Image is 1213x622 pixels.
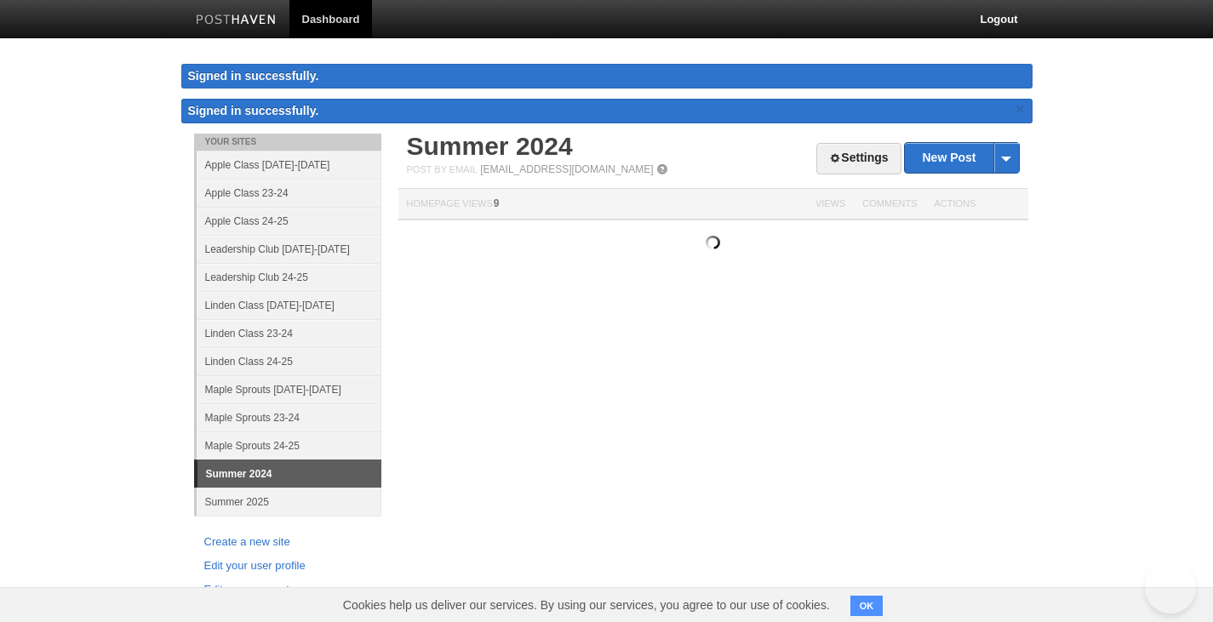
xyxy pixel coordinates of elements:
[854,189,925,220] th: Comments
[194,134,381,151] li: Your Sites
[197,263,381,291] a: Leadership Club 24-25
[197,151,381,179] a: Apple Class [DATE]-[DATE]
[197,488,381,516] a: Summer 2025
[188,104,319,117] span: Signed in successfully.
[204,581,371,599] a: Edit your account
[181,64,1033,88] div: Signed in successfully.
[197,179,381,207] a: Apple Class 23-24
[706,236,720,249] img: loading.gif
[197,319,381,347] a: Linden Class 23-24
[326,588,847,622] span: Cookies help us deliver our services. By using our services, you agree to our use of cookies.
[1013,99,1028,120] a: ×
[850,596,884,616] button: OK
[1145,562,1196,613] iframe: Help Scout Beacon - Open
[197,460,381,488] a: Summer 2024
[905,143,1018,173] a: New Post
[807,189,854,220] th: Views
[196,14,277,27] img: Posthaven-bar
[197,235,381,263] a: Leadership Club [DATE]-[DATE]
[816,143,901,174] a: Settings
[197,347,381,375] a: Linden Class 24-25
[407,164,478,174] span: Post by Email
[204,557,371,575] a: Edit your user profile
[480,163,653,175] a: [EMAIL_ADDRESS][DOMAIN_NAME]
[926,189,1028,220] th: Actions
[197,375,381,403] a: Maple Sprouts [DATE]-[DATE]
[197,403,381,431] a: Maple Sprouts 23-24
[398,189,807,220] th: Homepage Views
[494,197,500,209] span: 9
[407,132,573,160] a: Summer 2024
[197,291,381,319] a: Linden Class [DATE]-[DATE]
[204,534,371,551] a: Create a new site
[197,431,381,459] a: Maple Sprouts 24-25
[197,207,381,235] a: Apple Class 24-25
